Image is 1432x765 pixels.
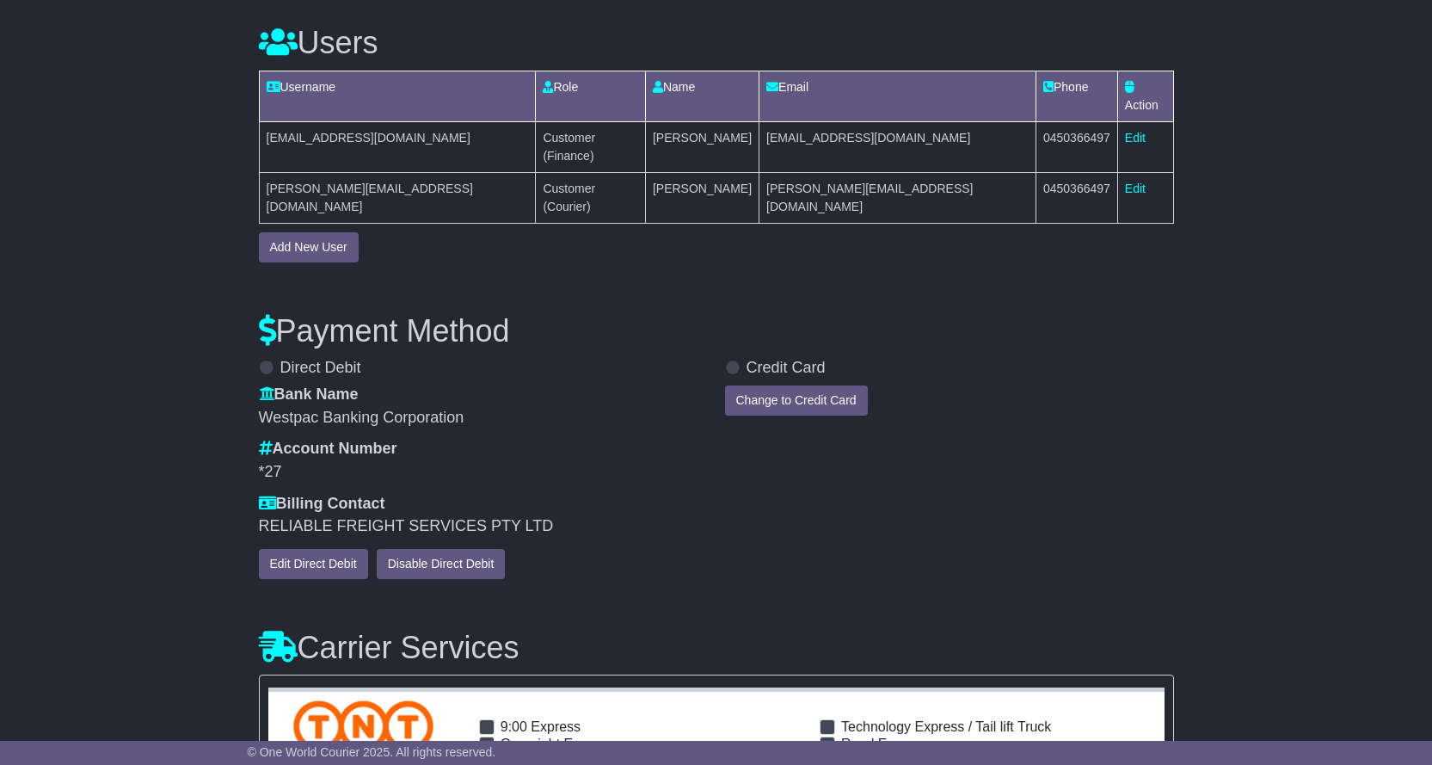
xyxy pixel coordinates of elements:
[259,386,359,404] label: Bank Name
[293,700,433,752] img: TNT Domestic
[759,172,1036,223] td: [PERSON_NAME][EMAIL_ADDRESS][DOMAIN_NAME]
[536,71,646,121] td: Role
[1036,121,1117,172] td: 0450366497
[259,495,385,514] label: Billing Contact
[1036,71,1117,121] td: Phone
[841,737,928,751] span: Road Express
[259,71,536,121] td: Username
[501,737,614,751] span: Overnight Express
[645,121,759,172] td: [PERSON_NAME]
[248,745,496,759] span: © One World Courier 2025. All rights reserved.
[725,386,868,416] button: Change to Credit Card
[259,517,708,536] div: RELIABLE FREIGHT SERVICES PTY LTD
[259,121,536,172] td: [EMAIL_ADDRESS][DOMAIN_NAME]
[1125,131,1146,145] a: Edit
[259,631,1174,665] h3: Carrier Services
[536,172,646,223] td: Customer (Courier)
[259,549,368,579] button: Edit Direct Debit
[377,549,506,579] button: Disable Direct Debit
[259,440,397,459] label: Account Number
[259,26,1174,60] h3: Users
[259,409,708,428] div: Westpac Banking Corporation
[1125,182,1146,195] a: Edit
[259,232,359,262] button: Add New User
[747,359,826,378] label: Credit Card
[1036,172,1117,223] td: 0450366497
[259,314,1174,349] h3: Payment Method
[759,121,1036,172] td: [EMAIL_ADDRESS][DOMAIN_NAME]
[645,71,759,121] td: Name
[1117,71,1173,121] td: Action
[536,121,646,172] td: Customer (Finance)
[501,719,581,734] span: 9:00 Express
[280,359,361,378] label: Direct Debit
[759,71,1036,121] td: Email
[259,172,536,223] td: [PERSON_NAME][EMAIL_ADDRESS][DOMAIN_NAME]
[645,172,759,223] td: [PERSON_NAME]
[841,719,1051,734] span: Technology Express / Tail lift Truck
